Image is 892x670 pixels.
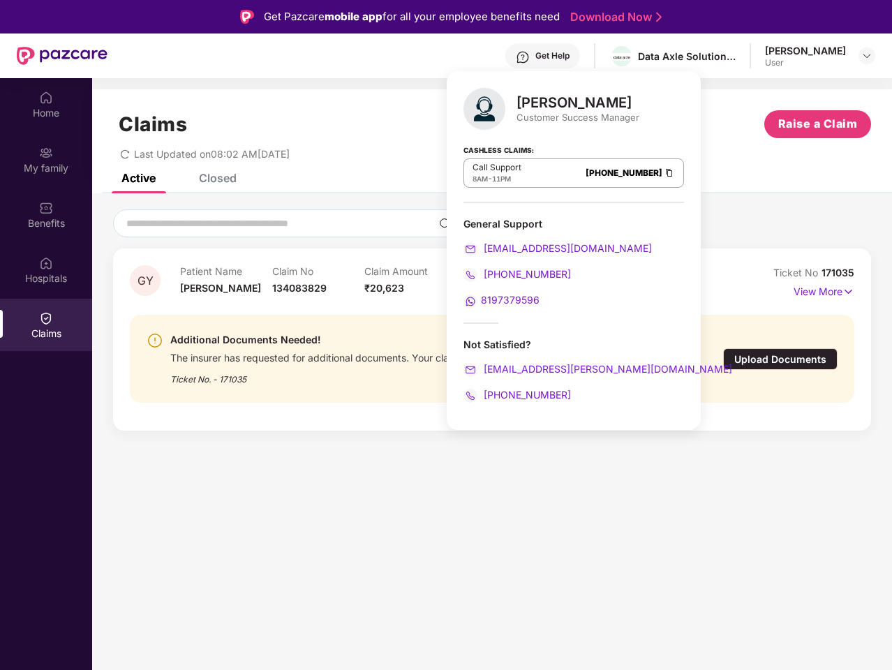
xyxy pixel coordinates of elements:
[549,265,641,277] p: Status
[664,167,675,179] img: Clipboard Icon
[39,311,53,325] img: svg+xml;base64,PHN2ZyBpZD0iQ2xhaW0iIHhtbG5zPSJodHRwOi8vd3d3LnczLm9yZy8yMDAwL3N2ZyIgd2lkdGg9IjIwIi...
[39,146,53,160] img: svg+xml;base64,PHN2ZyB3aWR0aD0iMjAiIGhlaWdodD0iMjAiIHZpZXdCb3g9IjAgMCAyMCAyMCIgZmlsbD0ibm9uZSIgeG...
[861,50,872,61] img: svg+xml;base64,PHN2ZyBpZD0iRHJvcGRvd24tMzJ4MzIiIHhtbG5zPSJodHRwOi8vd3d3LnczLm9yZy8yMDAwL3N2ZyIgd2...
[794,281,854,299] p: View More
[611,53,632,61] img: WhatsApp%20Image%202022-10-27%20at%2012.58.27.jpeg
[516,50,530,64] img: svg+xml;base64,PHN2ZyBpZD0iSGVscC0zMngzMiIgeG1sbnM9Imh0dHA6Ly93d3cudzMub3JnLzIwMDAvc3ZnIiB3aWR0aD...
[638,50,736,63] div: Data Axle Solutions Private Limited
[778,115,858,133] span: Raise a Claim
[39,256,53,270] img: svg+xml;base64,PHN2ZyBpZD0iSG9zcGl0YWxzIiB4bWxucz0iaHR0cDovL3d3dy53My5vcmcvMjAwMC9zdmciIHdpZHRoPS...
[272,282,327,294] span: 134083829
[364,265,456,277] p: Claim Amount
[170,332,650,348] div: Additional Documents Needed!
[39,91,53,105] img: svg+xml;base64,PHN2ZyBpZD0iSG9tZSIgeG1sbnM9Imh0dHA6Ly93d3cudzMub3JnLzIwMDAvc3ZnIiB3aWR0aD0iMjAiIG...
[563,283,602,297] div: IR Raised
[134,148,290,160] span: Last Updated on 08:02 AM[DATE]
[17,47,107,65] img: New Pazcare Logo
[121,171,156,185] div: Active
[199,171,237,185] div: Closed
[147,332,163,349] img: svg+xml;base64,PHN2ZyBpZD0iV2FybmluZ18tXzI0eDI0IiBkYXRhLW5hbWU9Ildhcm5pbmcgLSAyNHgyNCIgeG1sbnM9Im...
[656,10,662,24] img: Stroke
[764,110,871,138] button: Raise a Claim
[439,218,450,229] img: svg+xml;base64,PHN2ZyBpZD0iU2VhcmNoLTMyeDMyIiB4bWxucz0iaHR0cDovL3d3dy53My5vcmcvMjAwMC9zdmciIHdpZH...
[842,284,854,299] img: svg+xml;base64,PHN2ZyB4bWxucz0iaHR0cDovL3d3dy53My5vcmcvMjAwMC9zdmciIHdpZHRoPSIxNyIgaGVpZ2h0PSIxNy...
[180,282,261,294] span: [PERSON_NAME]
[264,8,560,25] div: Get Pazcare for all your employee benefits need
[120,148,130,160] span: redo
[272,265,364,277] p: Claim No
[457,282,533,294] span: Reimbursement
[180,265,272,277] p: Patient Name
[137,275,154,287] span: GY
[170,348,650,364] div: The insurer has requested for additional documents. Your claim will remain on hold until you uplo...
[364,282,404,294] span: ₹20,623
[39,201,53,215] img: svg+xml;base64,PHN2ZyBpZD0iQmVuZWZpdHMiIHhtbG5zPSJodHRwOi8vd3d3LnczLm9yZy8yMDAwL3N2ZyIgd2lkdGg9Ij...
[822,267,854,278] span: 171035
[773,267,822,278] span: Ticket No
[535,50,570,61] div: Get Help
[457,265,549,277] p: Mode
[240,10,254,24] img: Logo
[765,44,846,57] div: [PERSON_NAME]
[170,364,650,386] div: Ticket No. - 171035
[570,10,657,24] a: Download Now
[723,348,838,370] div: Upload Documents
[325,10,382,23] strong: mobile app
[765,57,846,68] div: User
[119,112,187,136] h1: Claims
